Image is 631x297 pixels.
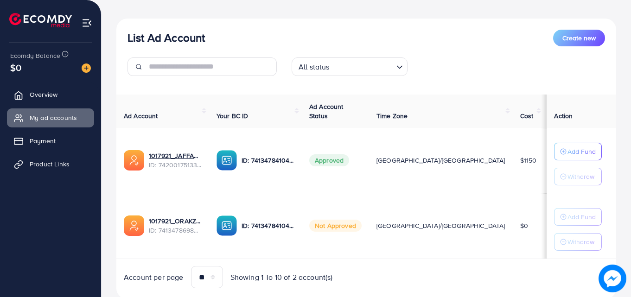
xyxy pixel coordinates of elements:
span: $0 [10,61,21,74]
span: Ad Account [124,111,158,120]
span: Action [554,111,573,120]
span: $0 [520,221,528,230]
div: <span class='underline'>1017921_JAFFAR NEW_1727607470502</span></br>7420017513393700880 [149,151,202,170]
p: Withdraw [567,236,594,247]
img: ic-ads-acc.e4c84228.svg [124,215,144,236]
span: Payment [30,136,56,145]
p: Add Fund [567,211,596,222]
div: <span class='underline'>1017921_ORAKZAI_1726085024933</span></br>7413478698382360577 [149,216,202,235]
span: Create new [562,33,596,43]
span: $1150 [520,156,537,165]
p: ID: 7413478410405822465 [242,220,294,231]
img: menu [82,18,92,28]
span: Overview [30,90,57,99]
img: ic-ba-acc.ded83a64.svg [217,150,237,171]
span: Approved [309,154,349,166]
span: Account per page [124,272,184,283]
a: My ad accounts [7,108,94,127]
span: My ad accounts [30,113,77,122]
span: Cost [520,111,534,120]
button: Withdraw [554,168,602,185]
img: image [599,265,626,292]
a: 1017921_JAFFAR NEW_1727607470502 [149,151,202,160]
img: image [82,63,91,73]
img: ic-ba-acc.ded83a64.svg [217,215,237,236]
input: Search for option [332,58,393,74]
a: Product Links [7,155,94,173]
span: ID: 7420017513393700880 [149,160,202,170]
button: Create new [553,30,605,46]
span: [GEOGRAPHIC_DATA]/[GEOGRAPHIC_DATA] [376,221,505,230]
button: Withdraw [554,233,602,251]
a: Payment [7,132,94,150]
button: Add Fund [554,208,602,226]
p: Add Fund [567,146,596,157]
span: Ad Account Status [309,102,344,120]
span: [GEOGRAPHIC_DATA]/[GEOGRAPHIC_DATA] [376,156,505,165]
img: ic-ads-acc.e4c84228.svg [124,150,144,171]
span: ID: 7413478698382360577 [149,226,202,235]
span: Not Approved [309,220,362,232]
a: 1017921_ORAKZAI_1726085024933 [149,216,202,226]
span: All status [297,60,331,74]
p: Withdraw [567,171,594,182]
span: Your BC ID [217,111,249,120]
span: Ecomdy Balance [10,51,60,60]
img: logo [9,13,72,27]
span: Showing 1 To 10 of 2 account(s) [230,272,333,283]
a: Overview [7,85,94,104]
h3: List Ad Account [127,31,205,44]
p: ID: 7413478410405822465 [242,155,294,166]
div: Search for option [292,57,408,76]
button: Add Fund [554,143,602,160]
span: Product Links [30,159,70,169]
span: Time Zone [376,111,408,120]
